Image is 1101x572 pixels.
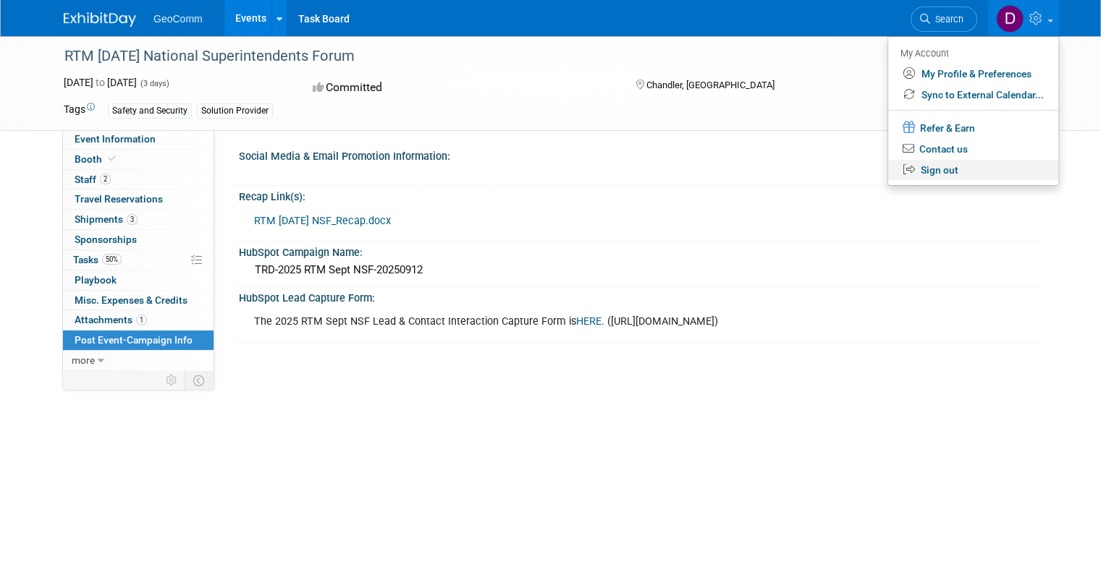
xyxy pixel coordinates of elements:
[75,174,111,185] span: Staff
[59,43,938,69] div: RTM [DATE] National Superintendents Forum
[239,242,1037,260] div: HubSpot Campaign Name:
[888,160,1058,181] a: Sign out
[75,314,147,325] span: Attachments
[185,371,214,390] td: Toggle Event Tabs
[63,189,214,209] a: Travel Reservations
[888,64,1058,85] a: My Profile & Preferences
[576,315,602,328] a: HERE
[308,75,612,101] div: Committed
[159,371,185,390] td: Personalize Event Tab Strip
[63,210,214,229] a: Shipments3
[888,139,1058,160] a: Contact us
[102,254,122,265] span: 50%
[64,77,137,88] span: [DATE] [DATE]
[108,103,192,119] div: Safety and Security
[911,7,977,32] a: Search
[239,145,1037,163] div: Social Media & Email Promotion Information:
[63,351,214,370] a: more
[64,12,136,27] img: ExhibitDay
[63,270,214,290] a: Playbook
[900,44,1044,61] div: My Account
[646,80,775,90] span: Chandler, [GEOGRAPHIC_DATA]
[878,75,1019,97] div: Event Format
[239,287,1037,305] div: HubSpot Lead Capture Form:
[254,215,391,227] a: RTM [DATE] NSF_Recap.docx
[75,274,117,286] span: Playbook
[63,170,214,189] a: Staff2
[63,330,214,350] a: Post Event-Campaign Info
[100,174,111,184] span: 2
[139,79,169,88] span: (3 days)
[127,214,138,225] span: 3
[64,102,95,119] td: Tags
[63,129,214,149] a: Event Information
[75,234,137,245] span: Sponsorships
[73,254,122,265] span: Tasks
[996,5,1024,33] img: Dallas Johnson
[63,230,214,249] a: Sponsorships
[72,354,95,366] span: more
[75,294,187,306] span: Misc. Expenses & Credits
[75,213,138,225] span: Shipments
[888,85,1058,106] a: Sync to External Calendar...
[136,315,147,325] span: 1
[250,259,1026,281] div: TRD-2025 RTM Sept NSF-20250912
[239,186,1037,204] div: Recap Link(s):
[63,310,214,330] a: Attachments1
[75,133,156,145] span: Event Information
[109,155,116,163] i: Booth reservation complete
[197,103,273,119] div: Solution Provider
[75,153,119,165] span: Booth
[153,13,203,25] span: GeoComm
[930,14,963,25] span: Search
[93,77,107,88] span: to
[63,250,214,270] a: Tasks50%
[888,116,1058,139] a: Refer & Earn
[244,307,881,336] div: The 2025 RTM Sept NSF Lead & Contact Interaction Capture Form is . ([URL][DOMAIN_NAME])
[63,150,214,169] a: Booth
[75,334,193,346] span: Post Event-Campaign Info
[63,291,214,310] a: Misc. Expenses & Credits
[75,193,163,205] span: Travel Reservations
